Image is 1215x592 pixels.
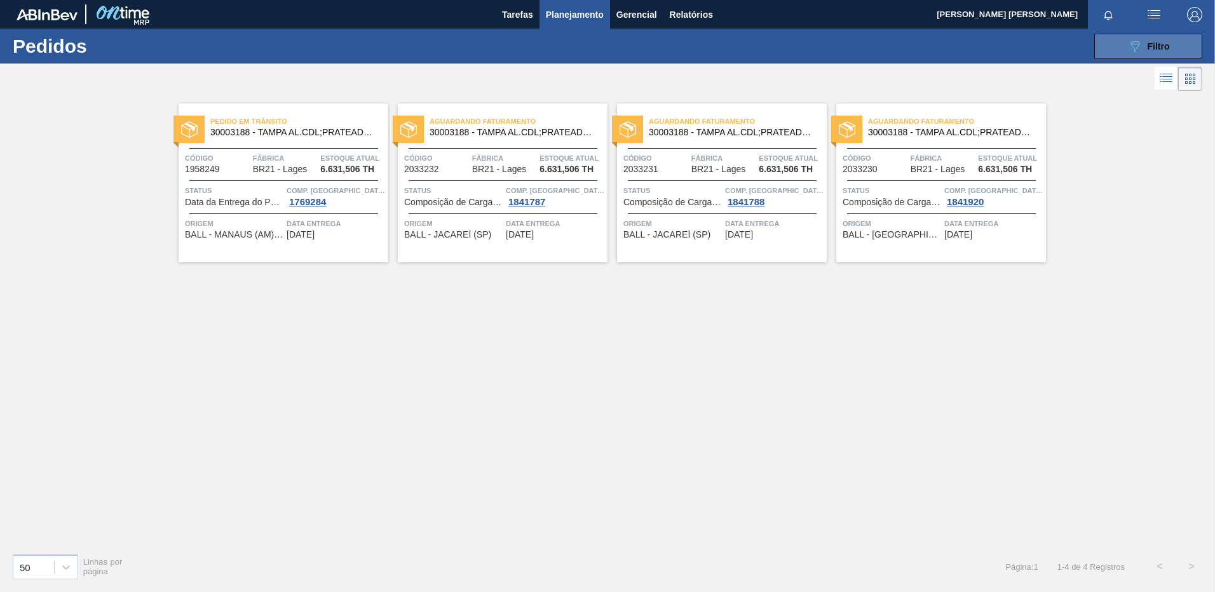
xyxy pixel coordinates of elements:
span: Código [623,152,688,165]
span: Linhas por página [83,557,123,576]
a: statusAguardando Faturamento30003188 - TAMPA AL.CDL;PRATEADA;LATA-AUTOMATICA;Código2033231Fábrica... [607,104,827,262]
span: Código [404,152,469,165]
span: Status [185,184,283,197]
span: Fábrica [911,152,975,165]
img: status [400,121,417,138]
span: Composição de Carga Aceita [843,198,941,207]
span: Status [843,184,941,197]
span: Composição de Carga Aceita [404,198,503,207]
span: Data entrega [287,217,385,230]
span: Estoque atual [978,152,1043,165]
span: BR21 - Lages [911,165,965,174]
span: BR21 - Lages [253,165,308,174]
span: Código [843,152,907,165]
h1: Pedidos [13,39,203,53]
span: BR21 - Lages [691,165,746,174]
span: BALL - JACAREÍ (SP) [623,230,710,239]
span: 1 - 4 de 4 Registros [1057,562,1125,572]
span: BALL - JACAREÍ (SP) [404,230,491,239]
span: 6.631,506 TH [978,165,1032,174]
span: Status [623,184,722,197]
span: BALL - RECIFE (PE) [843,230,941,239]
span: Origem [843,217,941,230]
div: 1841920 [944,197,986,207]
span: Fábrica [253,152,318,165]
span: Origem [404,217,503,230]
span: Tarefas [502,7,533,22]
a: Comp. [GEOGRAPHIC_DATA]1841788 [725,184,824,207]
span: 30003188 - TAMPA AL.CDL;PRATEADA;LATA-AUTOMATICA; [210,128,378,137]
span: Planejamento [546,7,604,22]
span: Fábrica [472,152,537,165]
span: 2033232 [404,165,439,174]
span: Comp. Carga [287,184,385,197]
img: Logout [1187,7,1202,22]
div: 50 [20,562,31,572]
span: Data entrega [725,217,824,230]
a: Comp. [GEOGRAPHIC_DATA]1769284 [287,184,385,207]
span: 30003188 - TAMPA AL.CDL;PRATEADA;LATA-AUTOMATICA; [649,128,817,137]
img: userActions [1146,7,1162,22]
span: 30003188 - TAMPA AL.CDL;PRATEADA;LATA-AUTOMATICA; [430,128,597,137]
span: Data da Entrega do Pedido Atrasada [185,198,283,207]
span: Filtro [1148,41,1170,51]
button: > [1176,551,1207,582]
span: 1958249 [185,165,220,174]
button: Notificações [1088,6,1129,24]
span: 25/09/2025 [725,230,753,239]
span: Relatórios [670,7,713,22]
span: 23/09/2025 [287,230,315,239]
button: < [1144,551,1176,582]
span: Origem [185,217,283,230]
img: TNhmsLtSVTkK8tSr43FrP2fwEKptu5GPRR3wAAAABJRU5ErkJggg== [17,9,78,20]
span: BALL - MANAUS (AM) 24 [185,230,283,239]
a: statusAguardando Faturamento30003188 - TAMPA AL.CDL;PRATEADA;LATA-AUTOMATICA;Código2033232Fábrica... [388,104,607,262]
span: Estoque atual [540,152,604,165]
a: Comp. [GEOGRAPHIC_DATA]1841920 [944,184,1043,207]
span: Aguardando Faturamento [868,115,1046,128]
div: Visão em Lista [1155,67,1178,91]
div: 1841788 [725,197,767,207]
span: Comp. Carga [725,184,824,197]
span: 29/09/2025 [944,230,972,239]
span: 6.631,506 TH [759,165,813,174]
span: Pedido em Trânsito [210,115,388,128]
div: 1841787 [506,197,548,207]
span: Data entrega [506,217,604,230]
span: Status [404,184,503,197]
span: 2033230 [843,165,878,174]
span: Composição de Carga Aceita [623,198,722,207]
span: Estoque atual [320,152,385,165]
span: Comp. Carga [944,184,1043,197]
span: Data entrega [944,217,1043,230]
div: Visão em Cards [1178,67,1202,91]
span: Página : 1 [1005,562,1038,572]
img: status [181,121,198,138]
span: 6.631,506 TH [320,165,374,174]
a: statusAguardando Faturamento30003188 - TAMPA AL.CDL;PRATEADA;LATA-AUTOMATICA;Código2033230Fábrica... [827,104,1046,262]
span: 30003188 - TAMPA AL.CDL;PRATEADA;LATA-AUTOMATICA; [868,128,1036,137]
span: Estoque atual [759,152,824,165]
span: 2033231 [623,165,658,174]
span: 6.631,506 TH [540,165,594,174]
span: Fábrica [691,152,756,165]
span: Comp. Carga [506,184,604,197]
a: Comp. [GEOGRAPHIC_DATA]1841787 [506,184,604,207]
div: 1769284 [287,197,329,207]
span: Código [185,152,250,165]
img: status [839,121,855,138]
span: Gerencial [616,7,657,22]
span: Aguardando Faturamento [649,115,827,128]
span: Aguardando Faturamento [430,115,607,128]
button: Filtro [1094,34,1202,59]
span: Origem [623,217,722,230]
a: statusPedido em Trânsito30003188 - TAMPA AL.CDL;PRATEADA;LATA-AUTOMATICA;Código1958249FábricaBR21... [169,104,388,262]
img: status [620,121,636,138]
span: BR21 - Lages [472,165,527,174]
span: 24/09/2025 [506,230,534,239]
